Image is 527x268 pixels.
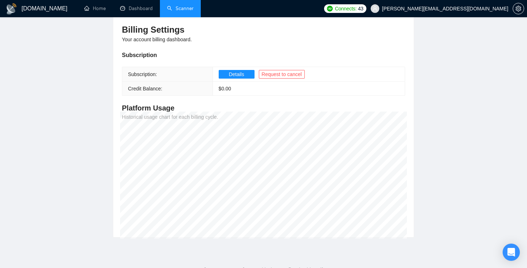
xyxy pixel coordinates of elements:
img: upwork-logo.png [327,6,333,11]
span: Request to cancel [262,70,302,78]
span: 43 [358,5,364,13]
span: Subscription: [128,71,157,77]
button: setting [513,3,524,14]
a: dashboardDashboard [120,5,153,11]
div: Open Intercom Messenger [503,244,520,261]
span: Details [229,70,244,78]
span: Your account billing dashboard. [122,37,192,42]
img: logo [6,3,17,15]
h3: Billing Settings [122,24,405,36]
span: Connects: [335,5,356,13]
a: homeHome [84,5,106,11]
button: Request to cancel [259,70,305,79]
a: setting [513,6,524,11]
span: $ 0.00 [219,86,231,91]
h4: Platform Usage [122,103,405,113]
div: Subscription [122,51,405,60]
span: user [372,6,378,11]
button: Details [219,70,255,79]
a: searchScanner [167,5,194,11]
span: Credit Balance: [128,86,162,91]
